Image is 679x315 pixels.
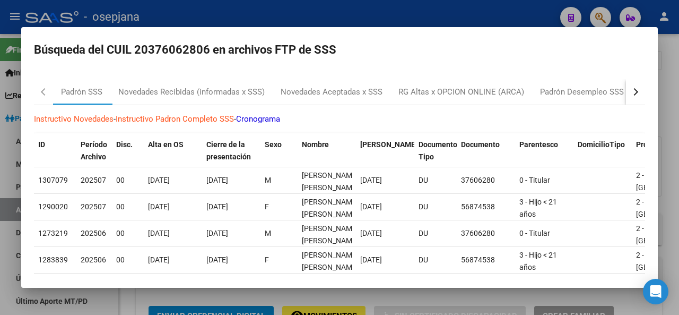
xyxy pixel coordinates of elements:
span: KOLEFF CRISTIAN DANIEL [302,224,359,245]
datatable-header-cell: Alta en OS [144,133,202,168]
span: 1283839 [38,256,68,264]
div: 37606280 [461,174,511,186]
datatable-header-cell: Sexo [260,133,298,168]
div: Novedades Aceptadas x SSS [281,86,382,98]
datatable-header-cell: ID [34,133,76,168]
span: ID [38,140,45,149]
span: KOLEFF MARTINA ISABELLA [302,198,359,218]
div: DU [419,254,452,266]
p: - - [34,113,645,125]
datatable-header-cell: Documento Tipo [414,133,457,168]
span: [DATE] [206,256,228,264]
div: Padrón Desempleo SSS [540,86,624,98]
span: 1307079 [38,176,68,184]
div: 56874538 [461,201,511,213]
div: 00 [116,201,140,213]
span: [DATE] [148,176,170,184]
span: [DATE] [360,256,382,264]
span: 3 - Hijo < 21 años [519,251,557,271]
span: [DATE] [360,229,382,237]
span: Nombre [302,140,329,149]
span: [DATE] [360,176,382,184]
span: [PERSON_NAME]. [360,140,420,149]
span: 0 - Titular [519,229,550,237]
datatable-header-cell: Parentesco [515,133,573,168]
span: 202506 [81,256,106,264]
span: Alta en OS [148,140,184,149]
span: [DATE] [148,256,170,264]
datatable-header-cell: Disc. [112,133,144,168]
h2: Búsqueda del CUIL 20376062806 en archivos FTP de SSS [34,40,645,60]
span: DomicilioTipo [578,140,625,149]
div: DU [419,201,452,213]
datatable-header-cell: Fecha Nac. [356,133,414,168]
span: F [265,202,269,211]
div: Open Intercom Messenger [643,279,668,304]
datatable-header-cell: DomicilioTipo [573,133,632,168]
span: KOLEFF CRISTIAN DANIEL [302,171,359,192]
span: [DATE] [206,176,228,184]
datatable-header-cell: Período Archivo [76,133,112,168]
span: [DATE] [148,229,170,237]
span: 3 - Hijo < 21 años [519,198,557,218]
div: 56874538 [461,254,511,266]
span: Provincia [636,140,668,149]
div: 00 [116,174,140,186]
datatable-header-cell: Cierre de la presentación [202,133,260,168]
div: DU [419,227,452,240]
div: RG Altas x OPCION ONLINE (ARCA) [398,86,524,98]
span: M [265,229,271,237]
span: Parentesco [519,140,558,149]
datatable-header-cell: Documento [457,133,515,168]
a: Instructivo Padron Completo SSS [116,114,234,124]
span: 1273219 [38,229,68,237]
div: Novedades Recibidas (informadas x SSS) [118,86,265,98]
span: 202507 [81,176,106,184]
span: Documento [461,140,500,149]
div: 37606280 [461,227,511,240]
span: [DATE] [360,202,382,211]
span: KOLEFF MARTINA ISABELLA [302,251,359,271]
span: 0 - Titular [519,176,550,184]
span: Cierre de la presentación [206,140,251,161]
span: Período Archivo [81,140,107,161]
span: F [265,256,269,264]
div: Padrón SSS [61,86,102,98]
a: Cronograma [236,114,280,124]
span: [DATE] [206,202,228,211]
span: 202507 [81,202,106,211]
div: DU [419,174,452,186]
span: Disc. [116,140,133,149]
span: 1290020 [38,202,68,211]
div: 00 [116,254,140,266]
a: Instructivo Novedades [34,114,114,124]
span: 202506 [81,229,106,237]
div: 00 [116,227,140,240]
span: Documento Tipo [419,140,457,161]
span: [DATE] [148,202,170,211]
span: [DATE] [206,229,228,237]
datatable-header-cell: Nombre [298,133,356,168]
span: M [265,176,271,184]
span: Sexo [265,140,282,149]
